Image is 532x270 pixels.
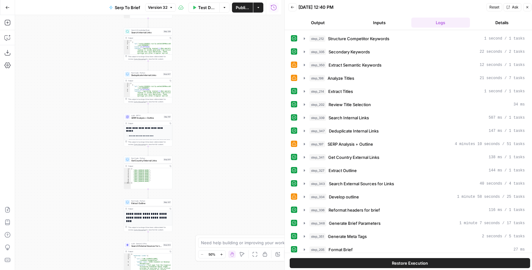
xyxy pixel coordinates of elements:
button: Serp To Brief [105,3,144,13]
span: Toggle code folding, rows 3 through 8 [129,256,131,258]
span: 22 seconds / 2 tasks [480,49,525,55]
div: 1 [124,253,131,255]
div: 2 [124,255,131,256]
span: Run Code · Python [131,72,162,74]
button: Test Data [188,3,219,13]
span: 1 second / 1 tasks [484,89,525,94]
span: 116 ms / 1 tasks [489,207,525,213]
span: step_350 [309,62,326,68]
span: Run Code · Python [131,200,162,202]
span: Extract Outline [131,202,162,205]
div: 5 [124,90,130,252]
span: 27 ms [514,247,525,252]
div: This output is too large & has been abbreviated for review. to view the full content. [128,226,171,231]
span: 12 seconds / 1 tasks [480,62,525,68]
span: Extract Titles [328,88,353,94]
button: 34 ms [300,100,529,110]
span: 1 minute 7 seconds / 17 tasks [459,220,525,226]
span: Copy the output [134,101,146,103]
div: Output [128,79,168,82]
span: Test Data [198,4,216,11]
span: Search Internal Links [131,31,162,34]
span: Deduplicate Internal Links [131,74,162,77]
span: Ask [512,4,519,10]
div: 8 [124,179,131,181]
span: Toggle code folding, rows 2 through 6 [128,41,130,43]
span: 40 seconds / 4 tasks [480,181,525,186]
span: Review Title Selection [329,101,371,108]
div: 3 [124,171,131,173]
span: Toggle code folding, rows 1 through 7 [128,40,130,41]
span: step_197 [309,141,325,147]
button: 21 seconds / 7 tasks [300,73,529,83]
span: 138 ms / 1 tasks [489,154,525,160]
span: 21 seconds / 7 tasks [480,75,525,81]
span: SERP Analysis + Outline [131,116,162,120]
button: 507 ms / 1 tasks [300,113,529,123]
div: Output [128,250,168,253]
div: This output is too large & has been abbreviated for review. to view the full content. [128,55,171,60]
div: 6 [124,176,131,177]
div: Step 339 [163,30,171,33]
div: Output [128,37,168,39]
span: Search Internal Links [329,115,369,121]
button: 1 second / 1 tasks [300,34,529,44]
span: LLM · Gemini 2.5 Pro [131,242,162,245]
button: 27 ms [300,245,529,255]
button: Version 32 [145,3,176,12]
span: Search External Sources for Links [131,245,162,248]
span: step_334 [309,194,326,200]
span: Develop outline [329,194,359,200]
span: 144 ms / 1 tasks [489,168,525,173]
span: Restore Execution [392,260,428,266]
span: Toggle code folding, rows 1 through 34 [129,253,131,255]
button: 138 ms / 1 tasks [300,152,529,162]
span: step_343 [309,181,326,187]
span: Extract Semantic Keywords [329,62,382,68]
div: Step 341 [163,158,171,161]
g: Edge from step_327 to step_343 [148,232,149,241]
div: 9 [124,181,131,182]
span: Version 32 [148,5,167,10]
span: Toggle code folding, rows 1 through 10 [129,168,131,170]
div: Run Code · PythonGet Country External LinksStep 341Output[ "[URL][DOMAIN_NAME]", "[URL][DOMAIN_NA... [124,156,172,189]
div: Output [128,165,168,167]
button: 2 seconds / 5 tasks [300,231,529,241]
button: 144 ms / 1 tasks [300,165,529,175]
span: step_212 [309,35,325,42]
button: 12 seconds / 1 tasks [300,60,529,70]
div: 3 [124,43,130,46]
button: Details [472,18,531,28]
span: step_214 [309,88,326,94]
span: 1 minute 58 seconds / 25 tasks [457,194,525,200]
span: Extract Outline [329,167,357,174]
span: 147 ms / 1 tasks [489,128,525,134]
button: Ask [503,3,521,11]
span: 4 minutes 10 seconds / 51 tasks [455,141,525,147]
span: 50% [208,252,215,257]
div: Step 197 [164,116,171,118]
span: Generate Meta Tags [328,233,367,240]
g: Edge from step_339 to step_347 [148,61,149,70]
span: Secondary Keywords [329,49,370,55]
span: step_348 [309,220,326,226]
button: 1 second / 1 tasks [300,86,529,96]
span: Get Country External Links [131,159,162,162]
div: 5 [124,48,130,209]
button: Inputs [350,18,409,28]
span: step_202 [309,101,326,108]
button: Logs [411,18,470,28]
button: Output [288,18,347,28]
span: Get Country External Links [328,154,379,160]
span: Toggle code folding, rows 1 through 7 [128,83,130,84]
button: Publish [232,3,253,13]
div: Step 343 [163,244,171,246]
g: Edge from step_197 to step_341 [148,146,149,155]
span: step_336 [309,207,326,213]
div: 3 [124,256,131,258]
div: 10 [124,182,131,184]
div: 5 [124,261,131,264]
div: 5 [124,174,131,176]
span: step_327 [309,167,326,174]
div: 2 [124,170,131,171]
